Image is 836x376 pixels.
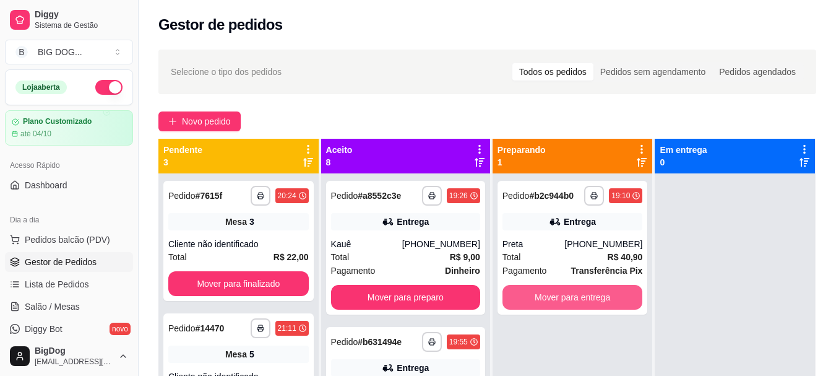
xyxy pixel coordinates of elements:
span: Salão / Mesas [25,300,80,313]
span: Pagamento [502,264,547,278]
span: Mesa [225,348,247,361]
button: Mover para entrega [502,285,643,310]
span: Dashboard [25,179,67,191]
span: B [15,46,28,58]
button: Mover para preparo [331,285,480,310]
a: Salão / Mesas [5,297,133,317]
span: Pedido [502,191,530,201]
strong: # b631494e [358,337,402,347]
span: Sistema de Gestão [35,20,128,30]
div: Kauê [331,238,402,250]
div: Dia a dia [5,210,133,230]
p: Preparando [498,144,546,156]
div: 20:24 [278,191,296,201]
span: Pedido [168,323,196,333]
strong: Dinheiro [445,266,480,276]
div: Pedidos sem agendamento [593,63,712,81]
div: Loja aberta [15,81,67,94]
span: plus [168,117,177,126]
span: Total [331,250,350,264]
p: Aceito [326,144,353,156]
span: Pedidos balcão (PDV) [25,234,110,246]
button: BigDog[EMAIL_ADDRESS][DOMAIN_NAME] [5,341,133,371]
strong: # b2c944b0 [529,191,574,201]
div: 19:10 [611,191,630,201]
strong: # 14470 [196,323,225,333]
p: 3 [163,156,202,168]
p: 1 [498,156,546,168]
div: [PHONE_NUMBER] [564,238,642,250]
div: BIG DOG ... [38,46,82,58]
a: Gestor de Pedidos [5,252,133,272]
strong: # 7615f [196,191,223,201]
span: Pagamento [331,264,376,278]
button: Novo pedido [158,111,241,131]
span: Total [502,250,521,264]
span: Total [168,250,187,264]
div: Pedidos agendados [712,63,803,81]
div: Acesso Rápido [5,155,133,175]
span: Pedido [331,337,358,347]
p: 0 [660,156,707,168]
h2: Gestor de pedidos [158,15,283,35]
span: Gestor de Pedidos [25,256,97,268]
div: Preta [502,238,565,250]
button: Alterar Status [95,80,123,95]
span: Selecione o tipo dos pedidos [171,65,282,79]
div: Entrega [397,362,429,374]
p: Pendente [163,144,202,156]
span: Pedido [331,191,358,201]
span: BigDog [35,346,113,357]
button: Select a team [5,40,133,64]
div: 21:11 [278,323,296,333]
span: Lista de Pedidos [25,278,89,291]
div: Entrega [397,216,429,228]
span: [EMAIL_ADDRESS][DOMAIN_NAME] [35,357,113,367]
div: Cliente não identificado [168,238,309,250]
strong: # a8552c3e [358,191,401,201]
strong: R$ 40,90 [608,252,643,262]
strong: R$ 9,00 [450,252,480,262]
span: Mesa [225,216,247,228]
span: Pedido [168,191,196,201]
div: 3 [249,216,254,228]
article: até 04/10 [20,129,51,139]
span: Novo pedido [182,115,231,128]
span: Diggy Bot [25,323,62,335]
div: Todos os pedidos [512,63,593,81]
div: 19:26 [449,191,468,201]
div: Entrega [564,216,596,228]
div: 5 [249,348,254,361]
div: [PHONE_NUMBER] [402,238,480,250]
a: Lista de Pedidos [5,274,133,294]
strong: Transferência Pix [571,266,642,276]
p: 8 [326,156,353,168]
article: Plano Customizado [23,117,92,126]
strong: R$ 22,00 [274,252,309,262]
p: Em entrega [660,144,707,156]
span: Diggy [35,9,128,20]
button: Pedidos balcão (PDV) [5,230,133,250]
a: DiggySistema de Gestão [5,5,133,35]
button: Mover para finalizado [168,271,309,296]
a: Diggy Botnovo [5,319,133,339]
a: Plano Customizadoaté 04/10 [5,110,133,146]
div: 19:55 [449,337,468,347]
a: Dashboard [5,175,133,195]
